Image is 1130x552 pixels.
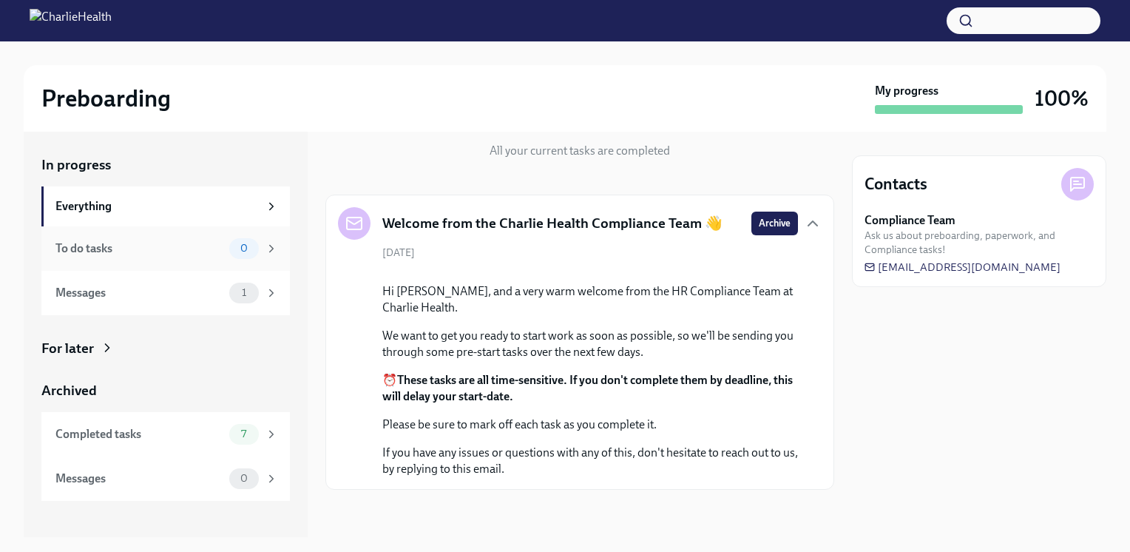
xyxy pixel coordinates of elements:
[865,173,927,195] h4: Contacts
[231,243,257,254] span: 0
[382,445,798,477] p: If you have any issues or questions with any of this, don't hesitate to reach out to us, by reply...
[55,471,223,487] div: Messages
[759,216,791,231] span: Archive
[490,143,670,159] p: All your current tasks are completed
[865,212,955,229] strong: Compliance Team
[865,260,1060,275] a: [EMAIL_ADDRESS][DOMAIN_NAME]
[41,84,171,113] h2: Preboarding
[41,186,290,226] a: Everything
[232,428,255,440] span: 7
[382,328,798,360] p: We want to get you ready to start work as soon as possible, so we'll be sending you through some ...
[382,214,723,233] h5: Welcome from the Charlie Health Compliance Team 👋
[55,426,223,442] div: Completed tasks
[751,212,798,235] button: Archive
[41,339,94,358] div: For later
[41,226,290,271] a: To do tasks0
[55,240,223,257] div: To do tasks
[41,155,290,175] a: In progress
[41,457,290,501] a: Messages0
[55,285,223,301] div: Messages
[382,373,793,403] strong: These tasks are all time-sensitive. If you don't complete them by deadline, this will delay your ...
[382,417,798,433] p: Please be sure to mark off each task as you complete it.
[41,271,290,315] a: Messages1
[41,381,290,400] a: Archived
[382,283,798,316] p: Hi [PERSON_NAME], and a very warm welcome from the HR Compliance Team at Charlie Health.
[1035,85,1089,112] h3: 100%
[55,198,259,215] div: Everything
[231,473,257,484] span: 0
[30,9,112,33] img: CharlieHealth
[41,412,290,457] a: Completed tasks7
[382,246,415,260] span: [DATE]
[875,83,938,99] strong: My progress
[233,287,255,298] span: 1
[865,229,1094,257] span: Ask us about preboarding, paperwork, and Compliance tasks!
[382,372,798,405] p: ⏰
[41,339,290,358] a: For later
